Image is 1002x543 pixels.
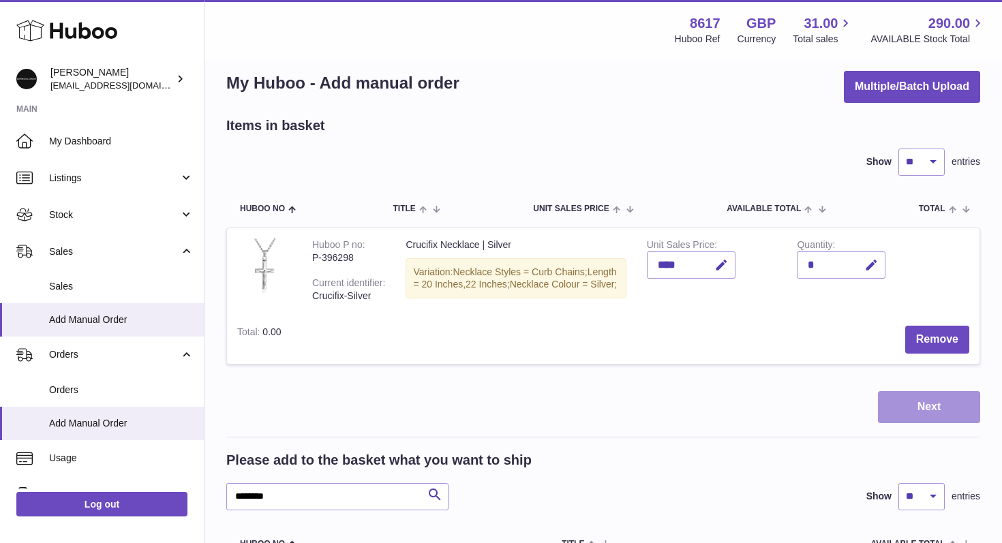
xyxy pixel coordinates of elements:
[797,239,835,253] label: Quantity
[226,117,325,135] h2: Items in basket
[240,204,285,213] span: Huboo no
[746,14,776,33] strong: GBP
[49,208,179,221] span: Stock
[793,14,853,46] a: 31.00 Total sales
[49,452,194,465] span: Usage
[453,266,588,277] span: Necklace Styles = Curb Chains;
[690,14,720,33] strong: 8617
[870,33,986,46] span: AVAILABLE Stock Total
[727,204,801,213] span: AVAILABLE Total
[49,348,179,361] span: Orders
[533,204,609,213] span: Unit Sales Price
[312,290,385,302] div: Crucifix-Silver
[866,155,892,168] label: Show
[50,80,200,91] span: [EMAIL_ADDRESS][DOMAIN_NAME]
[905,326,969,354] button: Remove
[804,14,838,33] span: 31.00
[866,490,892,503] label: Show
[16,69,37,89] img: hello@alfredco.com
[393,204,415,213] span: Title
[844,71,980,103] button: Multiple/Batch Upload
[49,384,194,397] span: Orders
[395,228,636,316] td: Crucifix Necklace | Silver
[406,258,626,299] div: Variation:
[237,326,262,341] label: Total
[312,251,385,264] div: P-396298
[49,245,179,258] span: Sales
[919,204,945,213] span: Total
[878,391,980,423] button: Next
[952,155,980,168] span: entries
[510,279,618,290] span: Necklace Colour = Silver;
[952,490,980,503] span: entries
[675,33,720,46] div: Huboo Ref
[16,492,187,516] a: Log out
[928,14,970,33] span: 290.00
[870,14,986,46] a: 290.00 AVAILABLE Stock Total
[49,135,194,148] span: My Dashboard
[50,66,173,92] div: [PERSON_NAME]
[647,239,717,253] label: Unit Sales Price
[49,417,194,430] span: Add Manual Order
[226,72,459,94] h1: My Huboo - Add manual order
[237,238,292,293] img: Crucifix Necklace | Silver
[793,33,853,46] span: Total sales
[312,239,365,253] div: Huboo P no
[312,277,385,292] div: Current identifier
[262,326,281,337] span: 0.00
[738,33,776,46] div: Currency
[49,172,179,185] span: Listings
[49,313,194,326] span: Add Manual Order
[49,280,194,293] span: Sales
[226,451,532,469] h2: Please add to the basket what you want to ship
